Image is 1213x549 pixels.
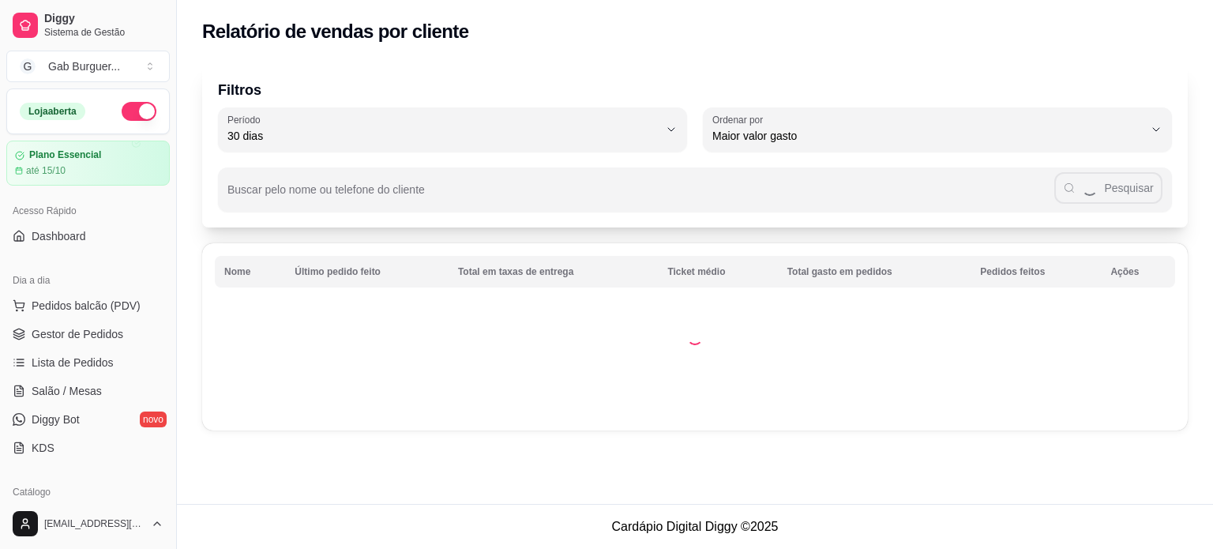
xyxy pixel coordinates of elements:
[32,228,86,244] span: Dashboard
[32,440,54,456] span: KDS
[177,504,1213,549] footer: Cardápio Digital Diggy © 2025
[6,224,170,249] a: Dashboard
[44,12,163,26] span: Diggy
[32,383,102,399] span: Salão / Mesas
[6,268,170,293] div: Dia a dia
[32,326,123,342] span: Gestor de Pedidos
[6,407,170,432] a: Diggy Botnovo
[29,149,101,161] article: Plano Essencial
[26,164,66,177] article: até 15/10
[712,128,1144,144] span: Maior valor gasto
[6,51,170,82] button: Select a team
[202,19,469,44] h2: Relatório de vendas por cliente
[6,479,170,505] div: Catálogo
[6,293,170,318] button: Pedidos balcão (PDV)
[32,298,141,314] span: Pedidos balcão (PDV)
[6,141,170,186] a: Plano Essencialaté 15/10
[227,128,659,144] span: 30 dias
[218,79,1172,101] p: Filtros
[227,188,1054,204] input: Buscar pelo nome ou telefone do cliente
[20,103,85,120] div: Loja aberta
[6,198,170,224] div: Acesso Rápido
[227,113,265,126] label: Período
[6,6,170,44] a: DiggySistema de Gestão
[44,517,145,530] span: [EMAIL_ADDRESS][DOMAIN_NAME]
[32,412,80,427] span: Diggy Bot
[44,26,163,39] span: Sistema de Gestão
[6,378,170,404] a: Salão / Mesas
[6,350,170,375] a: Lista de Pedidos
[6,505,170,543] button: [EMAIL_ADDRESS][DOMAIN_NAME]
[20,58,36,74] span: G
[122,102,156,121] button: Alterar Status
[6,322,170,347] a: Gestor de Pedidos
[48,58,120,74] div: Gab Burguer ...
[712,113,768,126] label: Ordenar por
[218,107,687,152] button: Período30 dias
[32,355,114,370] span: Lista de Pedidos
[703,107,1172,152] button: Ordenar porMaior valor gasto
[6,435,170,461] a: KDS
[687,329,703,345] div: Loading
